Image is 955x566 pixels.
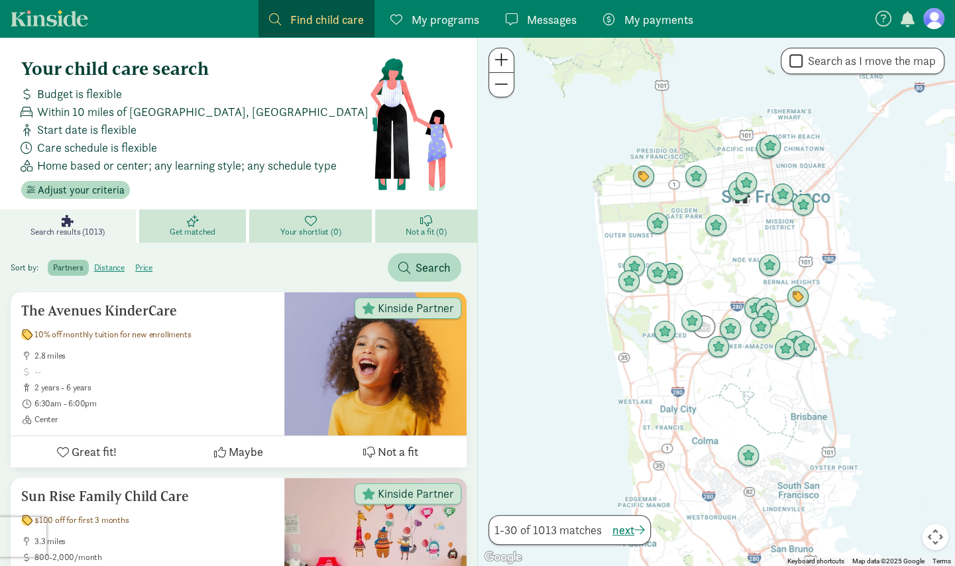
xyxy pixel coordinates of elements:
[37,103,368,121] span: Within 10 miles of [GEOGRAPHIC_DATA], [GEOGRAPHIC_DATA]
[249,209,374,243] a: Your shortlist (0)
[48,260,88,276] label: partners
[37,121,137,139] span: Start date is flexible
[378,443,418,461] span: Not a fit
[11,436,162,467] button: Great fit!
[11,10,88,27] a: Kinside
[130,260,158,276] label: price
[375,209,477,243] a: Not a fit (0)
[641,256,674,290] div: Click to see details
[766,178,799,211] div: Click to see details
[388,253,461,282] button: Search
[752,300,785,333] div: Click to see details
[750,132,783,165] div: Click to see details
[618,251,651,284] div: Click to see details
[779,325,813,359] div: Click to see details
[11,262,46,273] span: Sort by:
[754,130,787,163] div: Click to see details
[412,11,479,28] span: My programs
[170,227,215,237] span: Get matched
[89,260,130,276] label: distance
[34,398,274,409] span: 6:30am - 6:00pm
[803,53,936,69] label: Search as I move the map
[624,11,693,28] span: My payments
[229,443,263,461] span: Maybe
[732,439,765,473] div: Click to see details
[787,330,820,363] div: Click to see details
[932,557,951,565] a: Terms (opens in new tab)
[280,227,341,237] span: Your shortlist (0)
[527,11,577,28] span: Messages
[730,167,763,200] div: Click to see details
[21,58,369,80] h4: Your child care search
[675,305,708,338] div: Click to see details
[30,227,105,237] span: Search results (1013)
[744,311,777,344] div: Click to see details
[38,182,125,198] span: Adjust your criteria
[139,209,250,243] a: Get matched
[702,331,735,364] div: Click to see details
[34,382,274,393] span: 2 years - 6 years
[21,181,130,199] button: Adjust your criteria
[481,549,525,566] a: Open this area in Google Maps (opens a new window)
[72,443,117,461] span: Great fit!
[406,227,446,237] span: Not a fit (0)
[750,292,783,325] div: Click to see details
[378,302,454,314] span: Kinside Partner
[787,189,820,222] div: Click to see details
[787,557,844,566] button: Keyboard shortcuts
[416,258,451,276] span: Search
[627,160,660,194] div: Click to see details
[769,333,802,366] div: Click to see details
[34,351,274,361] span: 2.8 miles
[753,249,786,282] div: Click to see details
[494,521,602,539] span: 1-30 of 1013 matches
[34,515,129,526] span: $100 off for first 3 months
[290,11,364,28] span: Find child care
[738,292,771,325] div: Click to see details
[37,139,157,156] span: Care schedule is flexible
[648,315,681,349] div: Click to see details
[612,521,645,539] button: next
[679,160,712,194] div: Click to see details
[162,436,314,467] button: Maybe
[34,536,274,547] span: 3.3 miles
[852,557,925,565] span: Map data ©2025 Google
[922,524,948,550] button: Map camera controls
[34,329,191,340] span: 10% off monthly tuition for new enrollments
[714,313,747,346] div: Click to see details
[612,265,646,298] div: Click to see details
[781,280,815,313] div: Click to see details
[378,488,454,500] span: Kinside Partner
[481,549,525,566] img: Google
[699,209,732,243] div: Click to see details
[21,488,274,504] h5: Sun Rise Family Child Care
[21,303,274,319] h5: The Avenues KinderCare
[315,436,467,467] button: Not a fit
[34,414,274,425] span: Center
[37,85,122,103] span: Budget is flexible
[34,552,274,563] span: 800-2,000/month
[641,207,674,241] div: Click to see details
[37,156,337,174] span: Home based or center; any learning style; any schedule type
[722,174,756,207] div: Click to see details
